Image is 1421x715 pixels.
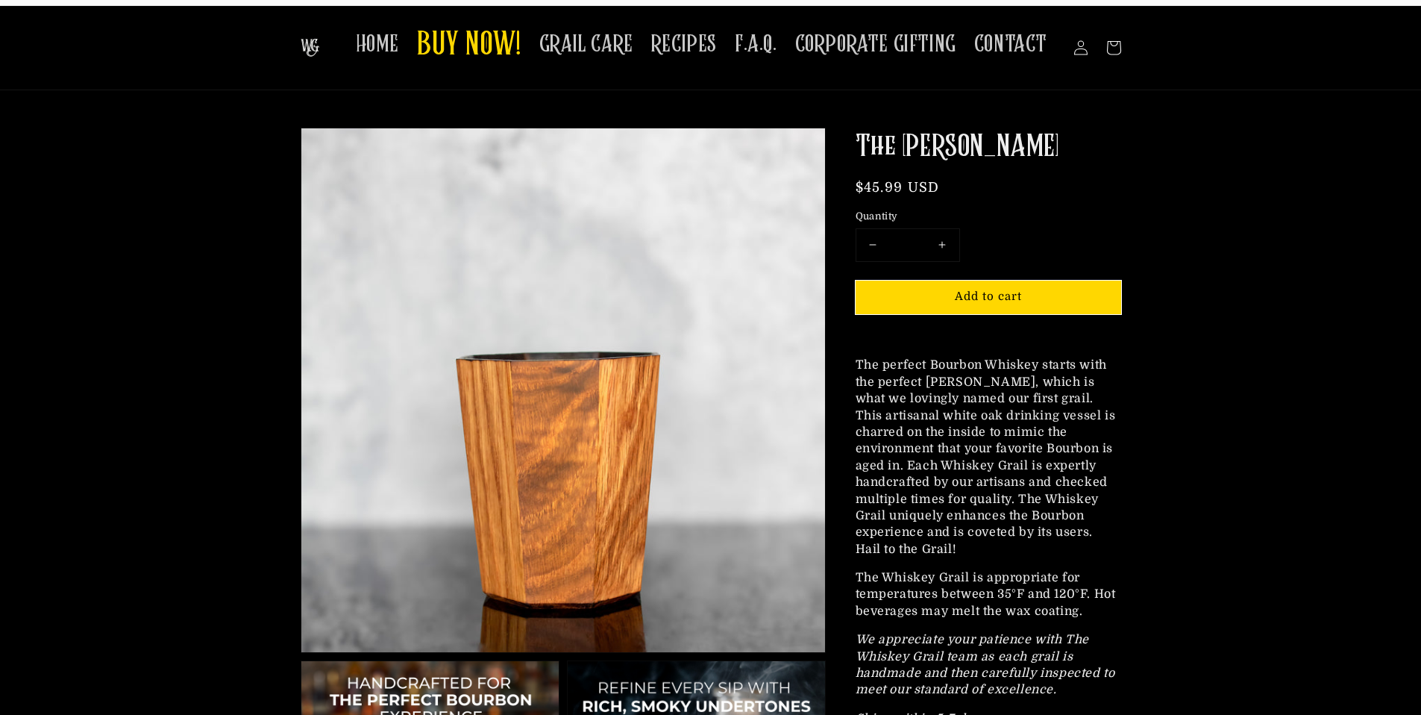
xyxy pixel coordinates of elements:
a: HOME [347,21,408,68]
span: GRAIL CARE [539,30,633,59]
a: CONTACT [965,21,1056,68]
h1: The [PERSON_NAME] [856,128,1121,166]
span: HOME [356,30,399,59]
label: Quantity [856,209,1121,224]
a: BUY NOW! [408,16,530,75]
p: The perfect Bourbon Whiskey starts with the perfect [PERSON_NAME], which is what we lovingly name... [856,357,1121,558]
span: Add to cart [955,290,1022,303]
span: F.A.Q. [735,30,777,59]
a: GRAIL CARE [530,21,642,68]
a: RECIPES [642,21,726,68]
span: CONTACT [974,30,1047,59]
span: RECIPES [651,30,717,59]
em: We appreciate your patience with The Whiskey Grail team as each grail is handmade and then carefu... [856,633,1115,696]
span: CORPORATE GIFTING [795,30,956,59]
a: CORPORATE GIFTING [786,21,965,68]
span: The Whiskey Grail is appropriate for temperatures between 35°F and 120°F. Hot beverages may melt ... [856,571,1116,618]
a: F.A.Q. [726,21,786,68]
img: The Whiskey Grail [301,39,319,57]
button: Add to cart [856,281,1121,314]
span: $45.99 USD [856,180,940,195]
span: BUY NOW! [417,25,521,66]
